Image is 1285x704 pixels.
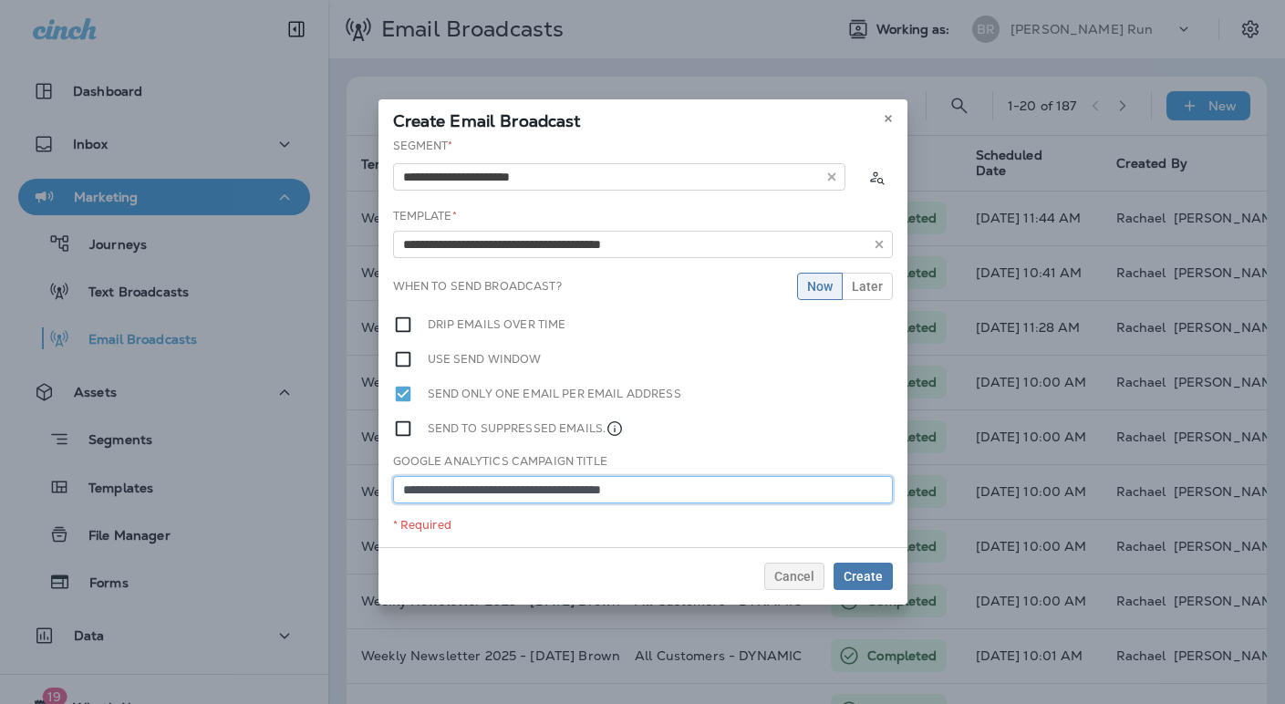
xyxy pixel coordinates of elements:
span: Create [844,570,883,583]
span: Cancel [774,570,814,583]
label: Template [393,209,457,223]
label: Drip emails over time [428,315,566,335]
div: Create Email Broadcast [378,99,907,138]
button: Cancel [764,563,824,590]
button: Create [834,563,893,590]
label: When to send broadcast? [393,279,562,294]
span: Later [852,280,883,293]
button: Later [842,273,893,300]
button: Now [797,273,843,300]
label: Segment [393,139,453,153]
div: * Required [393,518,893,533]
label: Google Analytics Campaign Title [393,454,607,469]
label: Send to suppressed emails. [428,419,625,439]
label: Send only one email per email address [428,384,681,404]
label: Use send window [428,349,542,369]
button: Calculate the estimated number of emails to be sent based on selected segment. (This could take a... [860,160,893,193]
span: Now [807,280,833,293]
